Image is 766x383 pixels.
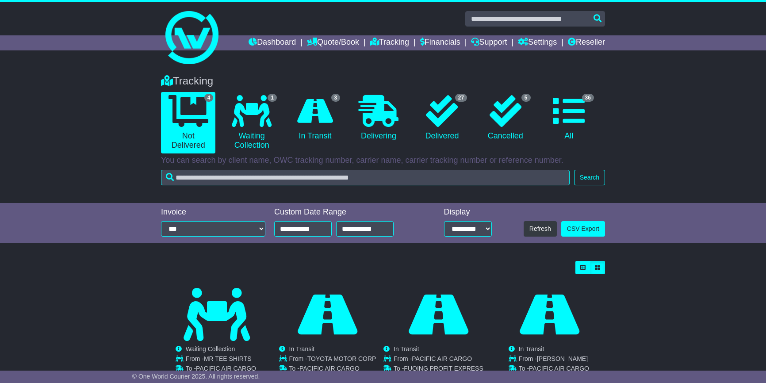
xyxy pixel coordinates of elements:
[420,35,460,50] a: Financials
[331,94,341,102] span: 3
[415,92,469,144] a: 27 Delivered
[157,75,609,88] div: Tracking
[132,373,260,380] span: © One World Courier 2025. All rights reserved.
[224,92,279,153] a: 1 Waiting Collection
[299,365,360,372] span: PACIFIC AIR CARGO
[351,92,406,144] a: Delivering
[204,94,214,102] span: 4
[289,345,315,352] span: In Transit
[307,355,376,362] span: TOYOTA MOTOR CORP
[289,355,376,365] td: From -
[519,365,591,375] td: To -
[186,365,258,375] td: To -
[478,92,532,144] a: 5 Cancelled
[444,207,492,217] div: Display
[524,221,557,237] button: Refresh
[196,365,256,372] span: PACIFIC AIR CARGO
[394,365,483,379] span: FUQING PROFIT EXPRESS TRADE CO LTD
[519,355,591,365] td: From -
[161,207,265,217] div: Invoice
[161,156,605,165] p: You can search by client name, OWC tracking number, carrier name, carrier tracking number or refe...
[537,355,588,362] span: [PERSON_NAME]
[519,345,544,352] span: In Transit
[289,365,376,375] td: To -
[455,94,467,102] span: 27
[394,355,494,365] td: From -
[521,94,531,102] span: 5
[370,35,409,50] a: Tracking
[529,365,589,372] span: PACIFIC AIR CARGO
[394,365,494,382] td: To -
[186,355,258,365] td: From -
[568,35,605,50] a: Reseller
[394,345,419,352] span: In Transit
[471,35,507,50] a: Support
[288,92,342,144] a: 3 In Transit
[186,345,235,352] span: Waiting Collection
[274,207,416,217] div: Custom Date Range
[161,92,215,153] a: 4 Not Delivered
[204,355,252,362] span: MR TEE SHIRTS
[561,221,605,237] a: CSV Export
[582,94,594,102] span: 36
[518,35,557,50] a: Settings
[268,94,277,102] span: 1
[574,170,605,185] button: Search
[412,355,472,362] span: PACIFIC AIR CARGO
[249,35,296,50] a: Dashboard
[542,92,596,144] a: 36 All
[307,35,359,50] a: Quote/Book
